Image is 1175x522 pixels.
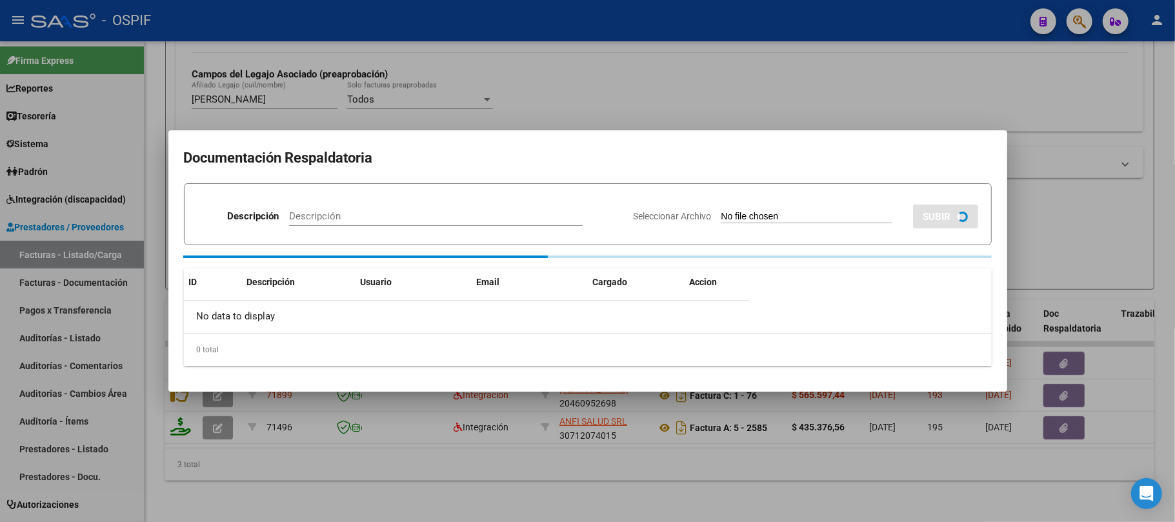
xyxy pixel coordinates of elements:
span: Seleccionar Archivo [634,211,712,221]
span: Accion [690,277,718,287]
datatable-header-cell: Accion [685,268,749,296]
div: No data to display [184,301,749,333]
datatable-header-cell: Descripción [242,268,356,296]
span: SUBIR [923,211,951,223]
h2: Documentación Respaldatoria [184,146,992,170]
p: Descripción [227,209,279,224]
span: Email [477,277,500,287]
div: 0 total [184,334,992,366]
span: ID [189,277,197,287]
div: Open Intercom Messenger [1131,478,1162,509]
datatable-header-cell: ID [184,268,242,296]
button: SUBIR [913,205,978,228]
datatable-header-cell: Cargado [588,268,685,296]
span: Cargado [593,277,628,287]
datatable-header-cell: Usuario [356,268,472,296]
datatable-header-cell: Email [472,268,588,296]
span: Usuario [361,277,392,287]
span: Descripción [247,277,296,287]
